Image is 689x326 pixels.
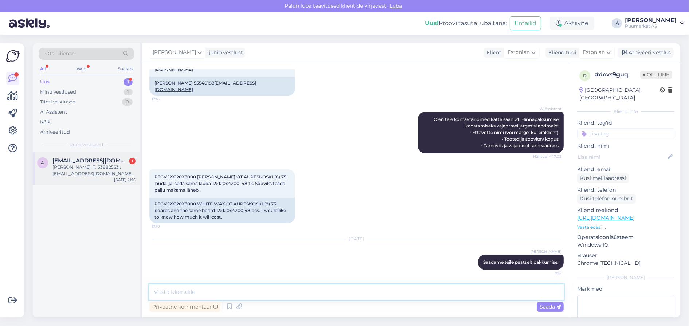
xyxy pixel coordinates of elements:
[122,98,133,106] div: 0
[41,160,44,165] span: a
[577,119,674,127] p: Kliendi tag'id
[533,154,561,159] span: Nähtud ✓ 17:02
[577,166,674,173] p: Kliendi email
[577,224,674,231] p: Vaata edasi ...
[625,23,677,29] div: Puumarket AS
[40,78,50,86] div: Uus
[425,20,439,27] b: Uus!
[577,241,674,249] p: Windows 10
[40,118,51,126] div: Kõik
[153,48,196,56] span: [PERSON_NAME]
[154,174,287,193] span: PTGV.12X120X3000 [PERSON_NAME] OT AURESKOSKI (8) 75 lauda ja seda sama lauda 12x120x4200 48 tk. S...
[640,71,672,79] span: Offline
[388,3,404,9] span: Luba
[40,89,76,96] div: Minu vestlused
[577,186,674,194] p: Kliendi telefon
[510,16,541,30] button: Emailid
[39,64,47,74] div: All
[545,49,576,56] div: Klienditugi
[152,224,179,229] span: 17:10
[625,17,677,23] div: [PERSON_NAME]
[484,49,501,56] div: Klient
[149,198,295,223] div: PTGV.12X120X3000 WHITE WAX OT AURESKOSKI (8) 75 boards and the same board 12x120x4200 48 pcs. I w...
[116,64,134,74] div: Socials
[578,153,666,161] input: Lisa nimi
[577,259,674,267] p: Chrome [TECHNICAL_ID]
[75,64,88,74] div: Web
[124,78,133,86] div: 1
[577,215,634,221] a: [URL][DOMAIN_NAME]
[425,19,507,28] div: Proovi tasuta juba täna:
[618,48,674,58] div: Arhiveeri vestlus
[40,109,67,116] div: AI Assistent
[577,207,674,214] p: Klienditeekond
[40,98,76,106] div: Tiimi vestlused
[129,158,136,164] div: 1
[534,270,561,276] span: 9:12
[579,86,660,102] div: [GEOGRAPHIC_DATA], [GEOGRAPHIC_DATA]
[577,274,674,281] div: [PERSON_NAME]
[149,236,564,242] div: [DATE]
[583,48,605,56] span: Estonian
[52,157,128,164] span: aleksoo@mail.ru
[577,252,674,259] p: Brauser
[434,117,560,148] span: Olen teie kontaktandmed kätte saanud. Hinnapakkumise koostamiseks vajan veel järgmisi andmeid: • ...
[149,77,295,96] div: [PERSON_NAME] 55540198
[149,302,220,312] div: Privaatne kommentaar
[577,128,674,139] input: Lisa tag
[577,108,674,115] div: Kliendi info
[530,249,561,254] span: [PERSON_NAME]
[52,164,136,177] div: [PERSON_NAME]. Т. 53882523 . [EMAIL_ADDRESS][DOMAIN_NAME] доставка в [GEOGRAPHIC_DATA].
[583,73,587,78] span: d
[550,17,594,30] div: Aktiivne
[595,70,640,79] div: # dovs9guq
[483,259,559,265] span: Saadame teile peatselt pakkumise.
[6,49,20,63] img: Askly Logo
[152,96,179,102] span: 17:02
[508,48,530,56] span: Estonian
[577,194,636,204] div: Küsi telefoninumbrit
[114,177,136,182] div: [DATE] 21:15
[206,49,243,56] div: juhib vestlust
[612,18,622,28] div: IA
[577,142,674,150] p: Kliendi nimi
[70,141,103,148] span: Uued vestlused
[540,303,561,310] span: Saada
[577,233,674,241] p: Operatsioonisüsteem
[45,50,74,58] span: Otsi kliente
[577,173,629,183] div: Küsi meiliaadressi
[625,17,685,29] a: [PERSON_NAME]Puumarket AS
[40,129,70,136] div: Arhiveeritud
[534,106,561,111] span: AI Assistent
[124,89,133,96] div: 1
[577,285,674,293] p: Märkmed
